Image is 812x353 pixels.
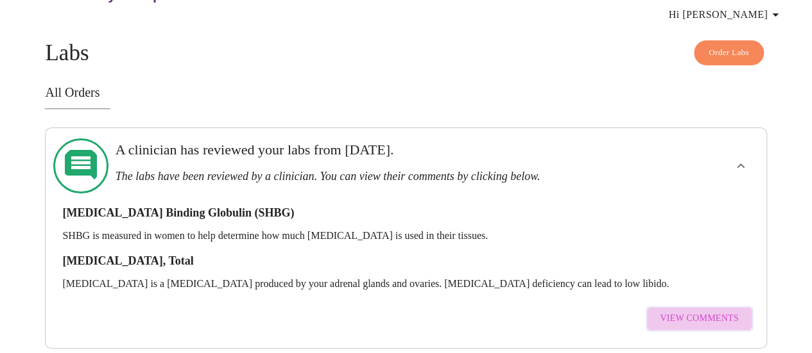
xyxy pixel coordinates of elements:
h4: Labs [45,40,766,66]
h3: All Orders [45,85,766,100]
a: View Comments [643,300,756,338]
h3: A clinician has reviewed your labs from [DATE]. [116,142,628,158]
h3: The labs have been reviewed by a clinician. You can view their comments by clicking below. [116,170,628,183]
span: Order Labs [709,45,749,60]
p: SHBG is measured in women to help determine how much [MEDICAL_DATA] is used in their tissues. [62,230,749,242]
button: View Comments [646,306,752,331]
p: [MEDICAL_DATA] is a [MEDICAL_DATA] produced by your adrenal glands and ovaries. [MEDICAL_DATA] de... [62,278,749,290]
button: show more [725,151,756,181]
span: Hi [PERSON_NAME] [669,6,783,24]
h3: [MEDICAL_DATA], Total [62,254,749,268]
button: Order Labs [694,40,764,65]
span: View Comments [660,311,738,327]
button: Hi [PERSON_NAME] [664,2,788,28]
h3: [MEDICAL_DATA] Binding Globulin (SHBG) [62,206,749,220]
